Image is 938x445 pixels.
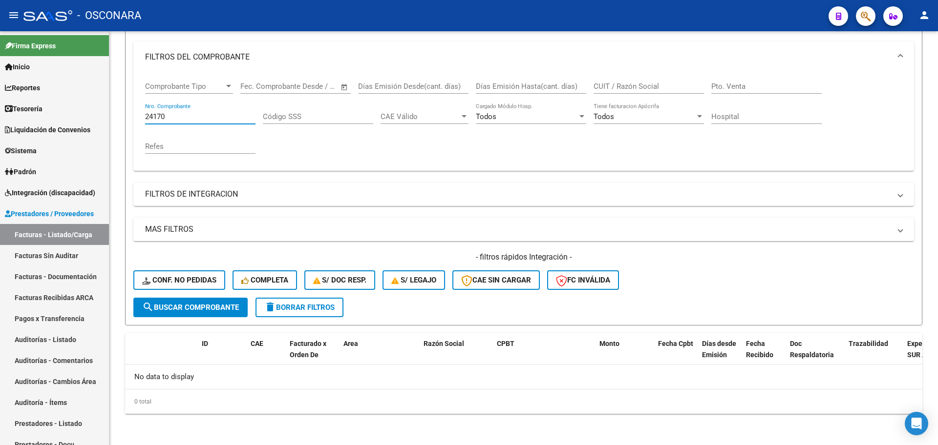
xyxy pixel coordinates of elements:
span: Padrón [5,166,36,177]
span: CAE [251,340,263,347]
button: FC Inválida [547,270,619,290]
span: Todos [594,112,614,121]
mat-expansion-panel-header: FILTROS DE INTEGRACION [133,182,914,206]
datatable-header-cell: CPBT [493,333,596,376]
div: 0 total [125,389,922,414]
button: S/ Doc Resp. [304,270,376,290]
button: CAE SIN CARGAR [452,270,540,290]
mat-panel-title: MAS FILTROS [145,224,891,235]
datatable-header-cell: Facturado x Orden De [286,333,340,376]
datatable-header-cell: Trazabilidad [845,333,903,376]
span: Completa [241,276,288,284]
datatable-header-cell: ID [198,333,247,376]
button: Borrar Filtros [256,298,343,317]
span: CAE Válido [381,112,460,121]
input: Fecha fin [289,82,336,91]
input: Fecha inicio [240,82,280,91]
datatable-header-cell: Fecha Recibido [742,333,786,376]
div: No data to display [125,364,922,389]
h4: - filtros rápidos Integración - [133,252,914,263]
button: Buscar Comprobante [133,298,248,317]
span: S/ legajo [391,276,436,284]
mat-icon: delete [264,301,276,313]
span: CAE SIN CARGAR [461,276,531,284]
button: S/ legajo [383,270,445,290]
span: Sistema [5,145,37,156]
span: S/ Doc Resp. [313,276,367,284]
datatable-header-cell: Razón Social [420,333,493,376]
span: Prestadores / Proveedores [5,208,94,219]
span: Facturado x Orden De [290,340,326,359]
div: FILTROS DEL COMPROBANTE [133,73,914,171]
mat-icon: search [142,301,154,313]
span: Buscar Comprobante [142,303,239,312]
mat-expansion-panel-header: MAS FILTROS [133,218,914,241]
span: Trazabilidad [849,340,888,347]
datatable-header-cell: CAE [247,333,286,376]
span: Fecha Cpbt [658,340,693,347]
mat-panel-title: FILTROS DEL COMPROBANTE [145,52,891,62]
span: Días desde Emisión [702,340,736,359]
span: Monto [599,340,619,347]
span: Todos [476,112,496,121]
span: Conf. no pedidas [142,276,216,284]
span: Area [343,340,358,347]
span: ID [202,340,208,347]
datatable-header-cell: Días desde Emisión [698,333,742,376]
span: FC Inválida [556,276,610,284]
span: Reportes [5,82,40,93]
mat-icon: person [918,9,930,21]
datatable-header-cell: Area [340,333,405,376]
button: Conf. no pedidas [133,270,225,290]
span: Doc Respaldatoria [790,340,834,359]
datatable-header-cell: Monto [596,333,654,376]
button: Open calendar [339,81,350,93]
div: Open Intercom Messenger [905,412,928,435]
span: Tesorería [5,103,43,114]
span: Firma Express [5,40,56,51]
span: Borrar Filtros [264,303,335,312]
span: Fecha Recibido [746,340,773,359]
mat-panel-title: FILTROS DE INTEGRACION [145,189,891,200]
button: Completa [233,270,297,290]
span: - OSCONARA [77,5,141,26]
span: Inicio [5,61,30,72]
datatable-header-cell: Fecha Cpbt [654,333,698,376]
mat-expansion-panel-header: FILTROS DEL COMPROBANTE [133,41,914,73]
mat-icon: menu [8,9,20,21]
span: CPBT [497,340,514,347]
span: Razón Social [424,340,464,347]
span: Integración (discapacidad) [5,187,95,198]
span: Comprobante Tipo [145,82,224,91]
datatable-header-cell: Doc Respaldatoria [786,333,845,376]
span: Liquidación de Convenios [5,124,90,135]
